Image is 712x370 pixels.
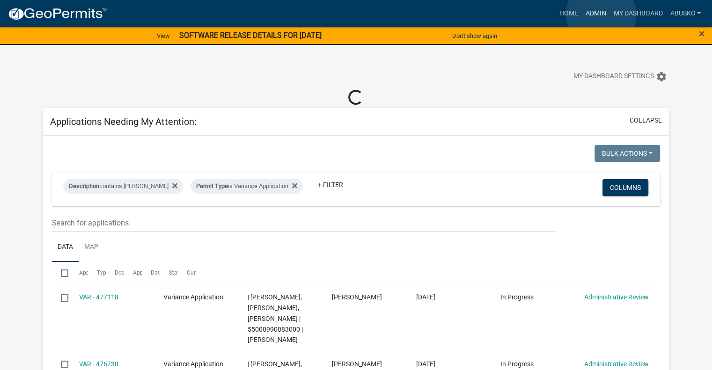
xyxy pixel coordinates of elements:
[178,262,196,284] datatable-header-cell: Current Activity
[169,269,185,276] span: Status
[70,262,88,284] datatable-header-cell: Application Number
[196,182,228,189] span: Permit Type
[248,293,303,343] span: | Amy Busko, Christopher LeClair, Kyle Westergard | 55000990883000 | ALAN WEIGEL
[163,360,223,368] span: Variance Application
[79,232,104,262] a: Map
[153,28,174,44] a: View
[595,145,660,162] button: Bulk Actions
[666,5,705,22] a: abusko
[416,360,435,368] span: 09/10/2025
[50,116,197,127] h5: Applications Needing My Attention:
[602,179,648,196] button: Columns
[79,293,118,301] a: VAR - 477118
[163,293,223,301] span: Variance Application
[584,293,648,301] a: Administrative Review
[97,269,109,276] span: Type
[151,269,184,276] span: Date Created
[699,28,705,39] button: Close
[160,262,177,284] datatable-header-cell: Status
[656,71,667,82] i: settings
[581,5,609,22] a: Admin
[609,5,666,22] a: My Dashboard
[187,269,226,276] span: Current Activity
[448,28,501,44] button: Don't show again
[416,293,435,301] span: 09/11/2025
[573,71,654,82] span: My Dashboard Settings
[124,262,142,284] datatable-header-cell: Applicant
[88,262,106,284] datatable-header-cell: Type
[142,262,160,284] datatable-header-cell: Date Created
[500,293,533,301] span: In Progress
[699,27,705,40] span: ×
[191,179,303,194] div: is Variance Application
[331,360,382,368] span: Steeves
[115,269,143,276] span: Description
[52,213,556,232] input: Search for applications
[179,31,322,40] strong: SOFTWARE RELEASE DETAILS FOR [DATE]
[106,262,124,284] datatable-header-cell: Description
[555,5,581,22] a: Home
[52,262,70,284] datatable-header-cell: Select
[630,116,662,125] button: collapse
[500,360,533,368] span: In Progress
[79,269,130,276] span: Application Number
[79,360,118,368] a: VAR - 476730
[133,269,157,276] span: Applicant
[584,360,648,368] a: Administrative Review
[52,232,79,262] a: Data
[63,179,183,194] div: contains [PERSON_NAME]
[69,182,99,189] span: Description
[566,67,675,86] button: My Dashboard Settingssettings
[310,176,351,193] a: + Filter
[331,293,382,301] span: Al Weigel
